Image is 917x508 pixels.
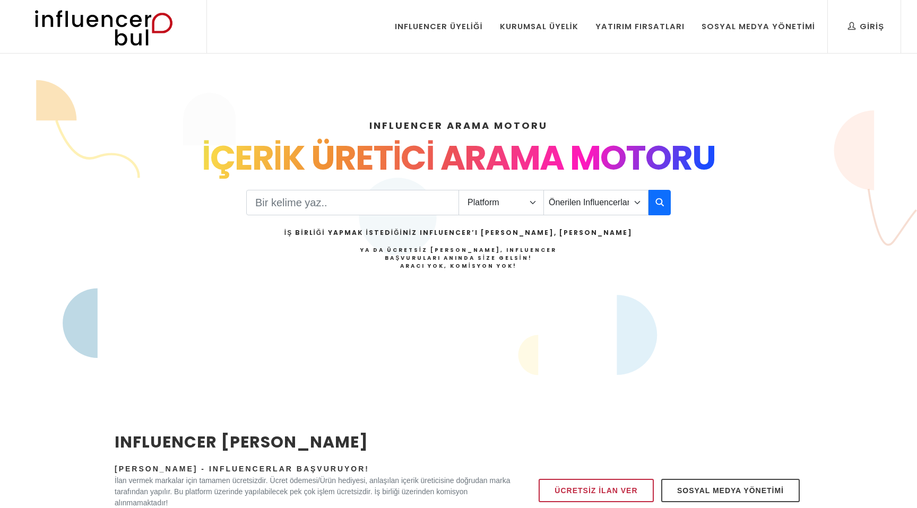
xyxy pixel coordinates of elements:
[115,465,369,473] span: [PERSON_NAME] - Influencerlar Başvuruyor!
[702,21,815,32] div: Sosyal Medya Yönetimi
[677,484,784,497] span: Sosyal Medya Yönetimi
[115,430,511,454] h2: INFLUENCER [PERSON_NAME]
[848,21,884,32] div: Giriş
[284,228,633,238] h2: İş Birliği Yapmak İstediğiniz Influencer’ı [PERSON_NAME], [PERSON_NAME]
[661,479,800,502] a: Sosyal Medya Yönetimi
[500,21,578,32] div: Kurumsal Üyelik
[539,479,653,502] a: Ücretsiz İlan Ver
[115,118,802,133] h4: INFLUENCER ARAMA MOTORU
[400,262,517,270] strong: Aracı Yok, Komisyon Yok!
[246,190,459,215] input: Search
[284,246,633,270] h4: Ya da Ücretsiz [PERSON_NAME], Influencer Başvuruları Anında Size Gelsin!
[115,133,802,183] div: İÇERİK ÜRETİCİ ARAMA MOTORU
[595,21,685,32] div: Yatırım Fırsatları
[555,484,637,497] span: Ücretsiz İlan Ver
[395,21,483,32] div: Influencer Üyeliği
